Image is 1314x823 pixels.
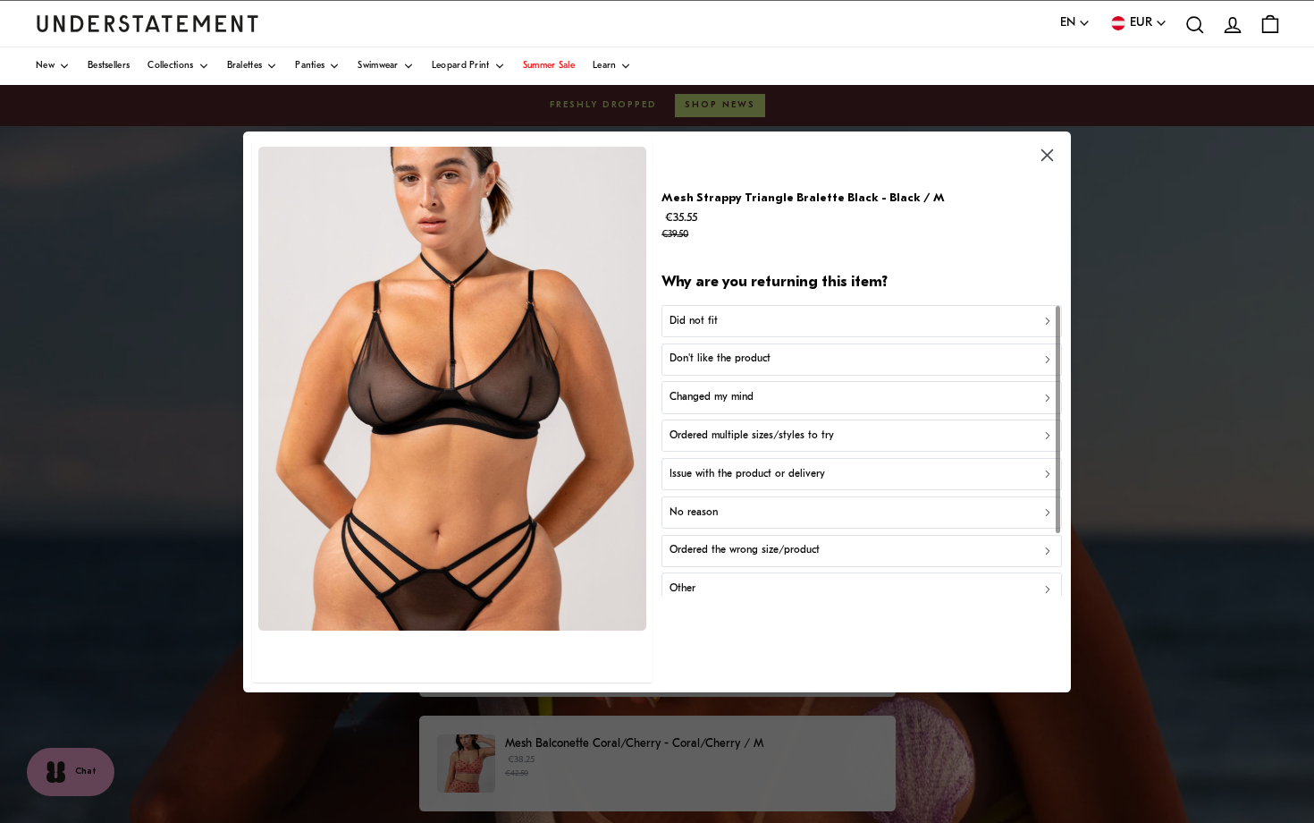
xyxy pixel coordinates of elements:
a: Panties [295,47,340,85]
a: Bralettes [227,47,278,85]
p: No reason [670,504,718,521]
a: Understatement Homepage [36,15,259,31]
span: EUR [1130,13,1152,33]
p: Ordered multiple sizes/styles to try [670,428,834,445]
p: €35.55 [661,208,945,243]
span: Collections [147,62,193,71]
p: Issue with the product or delivery [670,465,825,482]
button: Don't like the product [661,343,1061,375]
img: BLME-BRA-026.jpg [258,147,646,631]
a: Leopard Print [432,47,505,85]
span: Swimwear [358,62,398,71]
a: Swimwear [358,47,413,85]
a: Collections [147,47,208,85]
span: Bralettes [227,62,263,71]
a: Bestsellers [88,47,130,85]
button: Did not fit [661,304,1061,336]
span: Learn [593,62,617,71]
p: Don't like the product [670,351,771,368]
button: Issue with the product or delivery [661,458,1061,490]
a: Summer Sale [523,47,575,85]
button: No reason [661,496,1061,528]
p: Other [670,581,695,598]
p: Did not fit [670,312,718,329]
p: Mesh Strappy Triangle Bralette Black - Black / M [661,188,945,207]
span: Panties [295,62,324,71]
a: New [36,47,70,85]
h2: Why are you returning this item? [661,273,1061,293]
p: Ordered the wrong size/product [670,542,820,559]
button: EUR [1108,13,1167,33]
a: Learn [593,47,632,85]
button: Changed my mind [661,381,1061,413]
button: Other [661,573,1061,605]
span: Bestsellers [88,62,130,71]
span: EN [1060,13,1075,33]
p: Changed my mind [670,389,754,406]
span: New [36,62,55,71]
span: Leopard Print [432,62,490,71]
button: Ordered the wrong size/product [661,534,1061,566]
button: Ordered multiple sizes/styles to try [661,420,1061,452]
button: EN [1060,13,1091,33]
strike: €39.50 [661,230,688,240]
span: Summer Sale [523,62,575,71]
